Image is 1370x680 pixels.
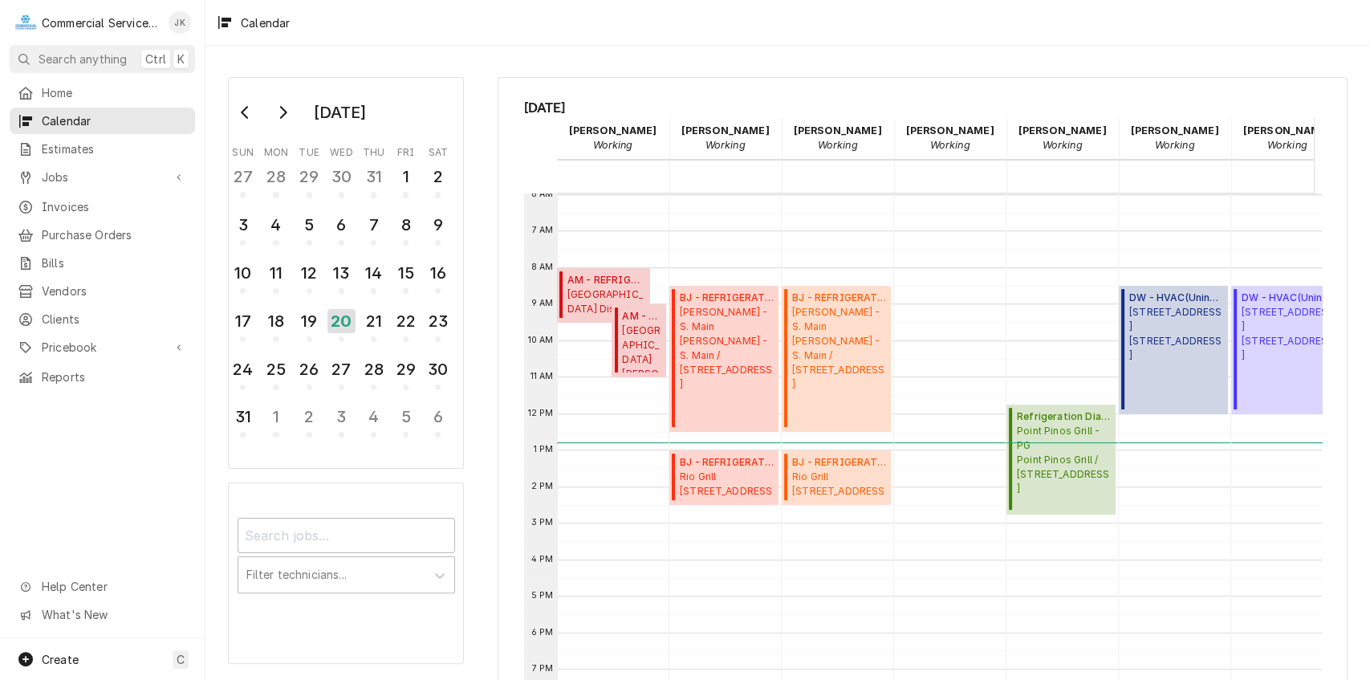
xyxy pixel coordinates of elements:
div: Carson Bourdet - Working [1006,118,1119,158]
span: 8 AM [527,261,558,274]
div: 18 [263,309,288,333]
strong: [PERSON_NAME] [681,124,769,136]
div: [Service] BJ - REFRIGERATION Foster's - S. Main Foster's - S. Main / 815 S Main St, Salinas, CA 9... [669,286,779,432]
a: Reports [10,364,195,390]
em: Working [817,139,857,151]
span: BJ - REFRIGERATION ( Upcoming ) [792,455,886,470]
span: DW - HVAC ( Uninvoiced ) [1242,291,1335,305]
a: Clients [10,306,195,332]
div: 5 [393,405,418,429]
span: Purchase Orders [42,226,187,243]
span: 5 PM [527,589,558,602]
a: Estimates [10,136,195,162]
div: 1 [393,165,418,189]
span: 6 PM [527,626,558,639]
span: 7 PM [528,662,558,675]
button: Go to next month [266,100,299,125]
button: Go to previous month [230,100,262,125]
div: Calendar Day Picker [228,77,464,469]
span: [STREET_ADDRESS] [STREET_ADDRESS] [1129,305,1223,363]
div: 2 [425,165,450,189]
div: 23 [425,309,450,333]
span: Pricebook [42,339,163,356]
span: Calendar [42,112,187,129]
div: 9 [425,213,450,237]
div: [Service] DW - HVAC 201 Main St 201 Main St., Salinas, CA 93901 ID: JOB-9255 Status: Uninvoiced E... [1231,286,1341,413]
div: 26 [297,357,322,381]
div: 14 [361,261,386,285]
div: 13 [329,261,354,285]
em: Working [929,139,970,151]
span: Point Pinos Grill - PG Point Pinos Grill / [STREET_ADDRESS] [1017,424,1111,496]
em: Working [1042,139,1082,151]
div: BJ - REFRIGERATION(Uninvoiced)[PERSON_NAME] - S. Main[PERSON_NAME] - S. Main / [STREET_ADDRESS] [782,286,892,432]
a: Bills [10,250,195,276]
span: Estimates [42,140,187,157]
strong: [PERSON_NAME] [1130,124,1218,136]
span: K [177,51,185,67]
div: David Waite - Working [1119,118,1231,158]
div: AM - REFRIGERATION(Past Due)[GEOGRAPHIC_DATA][PERSON_NAME] - FS[PERSON_NAME] MIDDLE SCHOOL / [STR... [612,304,666,377]
span: Vendors [42,283,187,299]
th: Thursday [358,140,390,160]
div: JK [169,11,191,34]
div: 30 [425,357,450,381]
div: 15 [393,261,418,285]
span: Create [42,653,79,666]
span: Help Center [42,578,185,595]
div: Audie Murphy - Working [557,118,669,158]
div: Commercial Service Co. [42,14,160,31]
div: 27 [329,357,354,381]
span: [PERSON_NAME] - S. Main [PERSON_NAME] - S. Main / [STREET_ADDRESS] [792,305,886,392]
div: [DATE] [307,99,372,126]
span: [GEOGRAPHIC_DATA] Dist. [GEOGRAPHIC_DATA] / [STREET_ADDRESS][PERSON_NAME] [567,287,645,318]
div: Refrigeration Diagnostic(Past Due)Point Pinos Grill - PGPoint Pinos Grill / [STREET_ADDRESS] [1006,405,1116,515]
div: [Service] AM - REFRIGERATION Alisal School Dist. ALISAL DISTRICT WAREHOUSE / 1240 Cooper Ave, Sal... [557,268,650,323]
span: Reports [42,369,187,385]
span: BJ - REFRIGERATION ( Uninvoiced ) [680,291,774,305]
strong: [PERSON_NAME] [1242,124,1331,136]
span: [GEOGRAPHIC_DATA][PERSON_NAME] - FS [PERSON_NAME] MIDDLE SCHOOL / [STREET_ADDRESS][PERSON_NAME] [622,324,661,373]
div: 6 [329,213,354,237]
div: 24 [230,357,255,381]
span: 3 PM [527,516,558,529]
span: Home [42,84,187,101]
div: 28 [263,165,288,189]
span: Rio Grill [STREET_ADDRESS] [680,470,774,500]
div: 21 [361,309,386,333]
div: AM - REFRIGERATION(Parts Pick-Up)[GEOGRAPHIC_DATA] Dist.[GEOGRAPHIC_DATA] / [STREET_ADDRESS][PERS... [557,268,650,323]
span: [DATE] [524,97,1322,118]
div: Calendar Filters [238,503,455,610]
span: Jobs [42,169,163,185]
div: 6 [425,405,450,429]
div: C [14,11,37,34]
a: Invoices [10,193,195,220]
em: Working [1154,139,1194,151]
a: Home [10,79,195,106]
span: AM - REFRIGERATION ( Past Due ) [622,309,661,324]
span: What's New [42,606,185,623]
div: 8 [393,213,418,237]
span: [PERSON_NAME] - S. Main [PERSON_NAME] - S. Main / [STREET_ADDRESS] [680,305,774,392]
div: [Service] Refrigeration Diagnostic Point Pinos Grill - PG Point Pinos Grill / 79 Asilomar Ave, Pa... [1006,405,1116,515]
span: 9 AM [527,297,558,310]
div: 12 [297,261,322,285]
span: 1 PM [530,443,558,456]
div: BJ - REFRIGERATION(Upcoming)Rio Grill[STREET_ADDRESS] [782,450,892,505]
div: 3 [230,213,255,237]
span: AM - REFRIGERATION ( Parts Pick-Up ) [567,273,645,287]
span: 11 AM [526,370,558,383]
a: Go to Jobs [10,164,195,190]
div: Commercial Service Co.'s Avatar [14,11,37,34]
div: [Service] DW - HVAC 201 Main St 201 Main St., Salinas, CA 93901 ID: JOB-9255 Status: Uninvoiced E... [1119,286,1229,413]
a: Go to Pricebook [10,334,195,360]
span: Invoices [42,198,187,215]
div: 31 [361,165,386,189]
th: Wednesday [325,140,357,160]
span: 7 AM [528,224,558,237]
a: Go to What's New [10,601,195,628]
span: 10 AM [524,334,558,347]
div: 4 [361,405,386,429]
span: 4 PM [527,553,558,566]
div: 27 [230,165,255,189]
